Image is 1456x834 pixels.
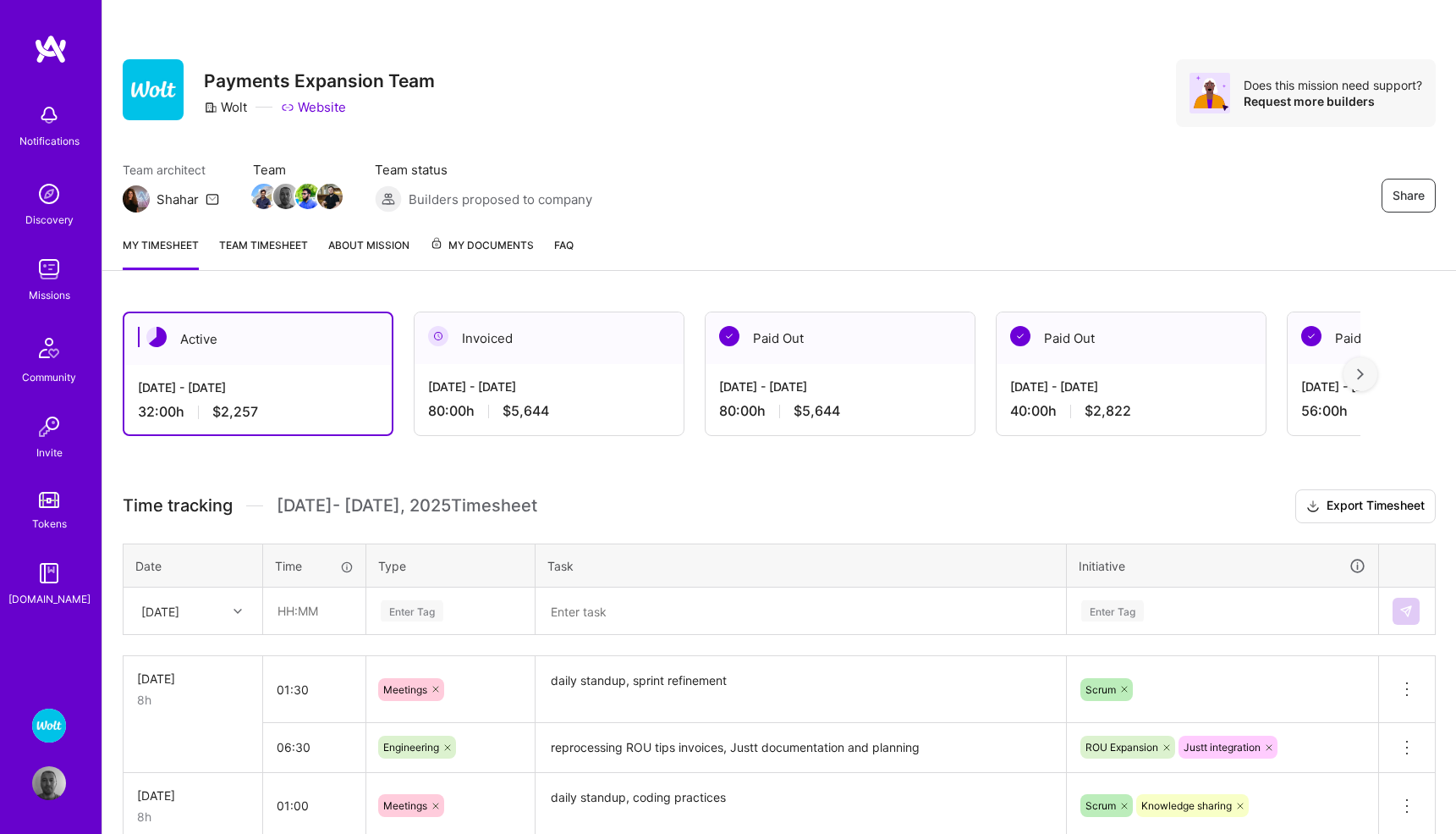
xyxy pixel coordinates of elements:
input: HH:MM [264,588,365,633]
div: [DOMAIN_NAME] [8,590,91,608]
div: 80:00 h [428,402,670,420]
a: Team Member Avatar [275,182,297,211]
input: HH:MM [263,783,365,828]
div: Wolt [204,98,247,116]
img: Team Member Avatar [317,184,343,209]
span: $2,822 [1085,402,1131,420]
a: User Avatar [28,766,70,800]
i: icon Mail [206,192,219,206]
span: Time tracking [123,495,233,516]
th: Task [536,544,1067,588]
div: [DATE] - [DATE] [428,378,670,395]
img: Team Architect [123,185,150,213]
span: Engineering [383,741,439,754]
span: Meetings [383,683,427,696]
th: Date [124,544,263,588]
div: Notifications [19,132,80,150]
div: [DATE] - [DATE] [1010,378,1252,395]
a: Team Member Avatar [253,182,275,211]
h3: Payments Expansion Team [204,70,435,91]
button: Share [1382,179,1436,213]
img: Submit [1399,605,1413,618]
div: [DATE] [137,787,249,804]
img: User Avatar [32,766,66,800]
div: [DATE] - [DATE] [138,378,378,396]
div: Paid Out [997,312,1266,364]
i: icon CompanyGray [204,101,217,114]
img: Team Member Avatar [251,184,277,209]
div: Time [275,557,354,575]
span: Justt integration [1184,741,1261,754]
div: 40:00 h [1010,402,1252,420]
i: icon Chevron [234,607,242,616]
img: Builders proposed to company [375,185,402,213]
a: Team timesheet [219,236,308,270]
a: Team Member Avatar [319,182,341,211]
div: Tokens [32,515,67,533]
div: Does this mission need support? [1244,77,1422,93]
div: Invoiced [415,312,684,364]
img: Company Logo [123,59,184,120]
img: logo [34,34,68,64]
span: Scrum [1085,683,1116,696]
span: Builders proposed to company [409,191,592,208]
input: HH:MM [263,725,365,770]
span: [DATE] - [DATE] , 2025 Timesheet [277,495,537,516]
div: Request more builders [1244,93,1422,109]
div: [DATE] - [DATE] [719,378,961,395]
div: Enter Tag [1081,598,1144,624]
img: Paid Out [719,326,739,346]
div: Discovery [25,211,74,229]
span: Team [253,161,341,179]
div: Missions [29,286,70,304]
img: Team Member Avatar [273,184,299,209]
img: right [1357,368,1364,380]
a: Team Member Avatar [297,182,319,211]
span: Meetings [383,799,427,812]
div: Active [124,313,392,365]
span: Knowledge sharing [1141,799,1232,812]
img: Community [29,328,69,368]
div: [DATE] [137,670,249,688]
img: teamwork [32,252,66,286]
th: Type [366,544,536,588]
img: Paid Out [1301,326,1321,346]
img: Active [146,327,167,347]
span: Team status [375,161,592,179]
div: Paid Out [706,312,975,364]
img: Avatar [1190,73,1230,113]
img: Wolt - Fintech: Payments Expansion Team [32,709,66,743]
span: $2,257 [212,403,258,421]
img: Invite [32,410,66,444]
span: Share [1393,187,1425,204]
span: $5,644 [503,402,549,420]
a: About Mission [328,236,409,270]
a: My timesheet [123,236,199,270]
img: bell [32,98,66,132]
div: Invite [36,444,63,461]
span: $5,644 [794,402,840,420]
a: FAQ [554,236,574,270]
div: 32:00 h [138,403,378,421]
span: My Documents [430,236,534,255]
a: Website [281,98,346,116]
textarea: daily standup, sprint refinement [537,658,1064,721]
a: My Documents [430,236,534,270]
img: Invoiced [428,326,448,346]
img: guide book [32,556,66,590]
a: Wolt - Fintech: Payments Expansion Team [28,709,70,743]
div: Shahar [157,191,199,208]
img: discovery [32,177,66,211]
span: ROU Expansion [1085,741,1158,754]
span: Scrum [1085,799,1116,812]
input: HH:MM [263,667,365,712]
span: Team architect [123,161,219,179]
img: Paid Out [1010,326,1030,346]
div: Community [22,368,76,386]
img: Team Member Avatar [295,184,321,209]
i: icon Download [1306,498,1320,516]
div: [DATE] [141,602,179,620]
div: Initiative [1079,556,1366,576]
div: 8h [137,808,249,826]
textarea: reprocessing ROU tips invoices, Justt documentation and planning [537,725,1064,771]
